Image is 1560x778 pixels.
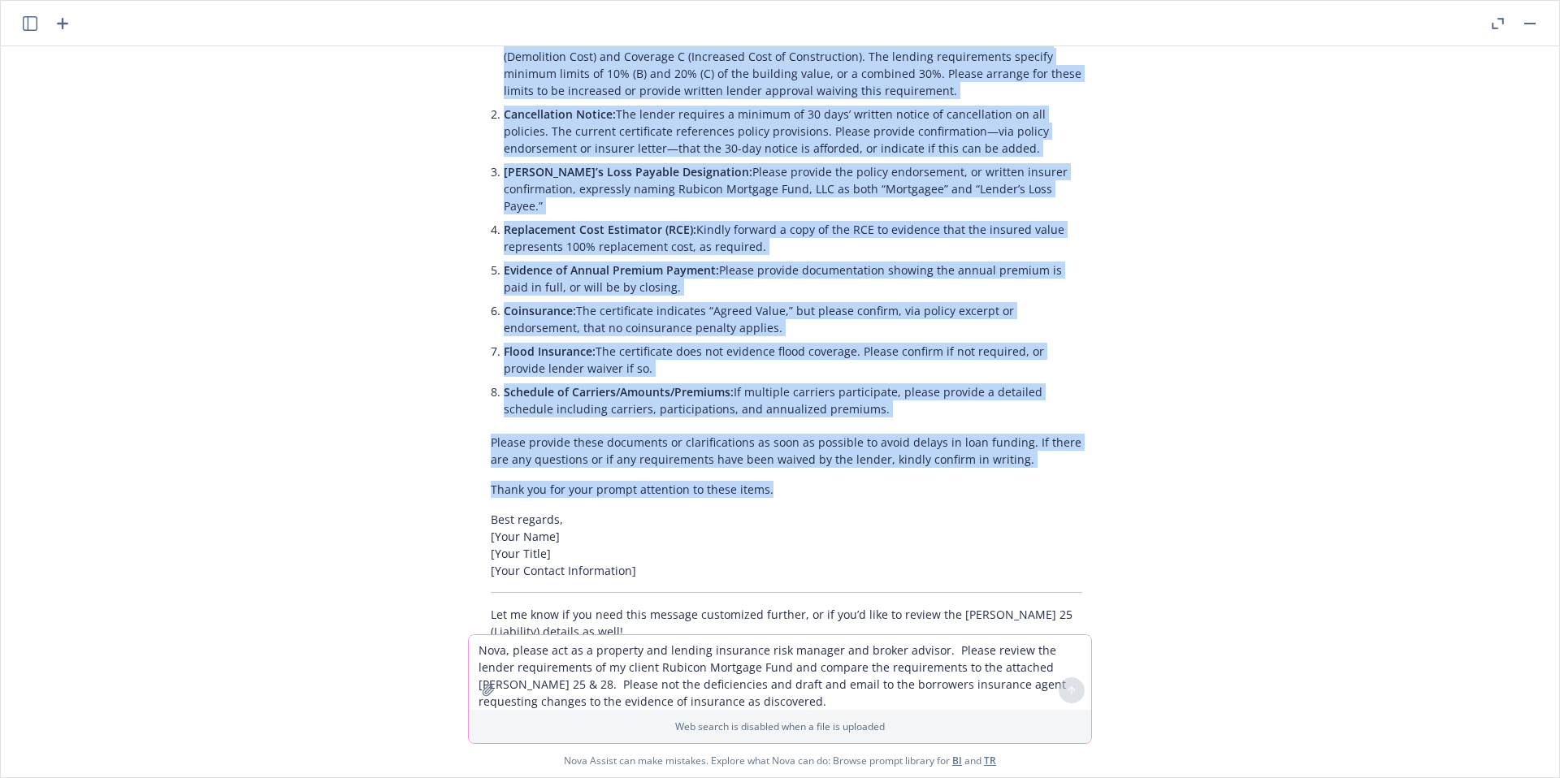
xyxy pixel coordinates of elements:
a: BI [952,754,962,767]
span: Flood Insurance: [504,344,596,359]
p: The certificate does not evidence flood coverage. Please confirm if not required, or provide lend... [504,343,1082,377]
span: [PERSON_NAME]’s Loss Payable Designation: [504,164,752,179]
span: Nova Assist can make mistakes. Explore what Nova can do: Browse prompt library for and [564,744,996,777]
p: The lender requires a minimum of 30 days’ written notice of cancellation on all policies. The cur... [504,106,1082,157]
p: If multiple carriers participate, please provide a detailed schedule including carriers, particip... [504,383,1082,417]
p: Please provide documentation showing the annual premium is paid in full, or will be by closing. [504,261,1082,296]
p: Web search is disabled when a file is uploaded [479,720,1081,733]
p: Let me know if you need this message customized further, or if you’d like to review the [PERSON_N... [491,606,1082,640]
p: Best regards, [Your Name] [Your Title] [Your Contact Information] [491,511,1082,579]
p: Please provide these documents or clarifications as soon as possible to avoid delays in loan fund... [491,434,1082,468]
p: The certificate indicates “Agreed Value,” but please confirm, via policy excerpt or endorsement, ... [504,302,1082,336]
span: Schedule of Carriers/Amounts/Premiums: [504,384,734,400]
p: Thank you for your prompt attention to these items. [491,481,1082,498]
span: Evidence of Annual Premium Payment: [504,262,719,278]
span: Cancellation Notice: [504,106,616,122]
p: The certificate currently shows $25,000 sublimits for Coverage B (Demolition Cost) and Coverage C... [504,31,1082,99]
a: TR [984,754,996,767]
span: Replacement Cost Estimator (RCE): [504,222,696,237]
p: Please provide the policy endorsement, or written insurer confirmation, expressly naming Rubicon ... [504,163,1082,214]
span: Coinsurance: [504,303,576,318]
p: Kindly forward a copy of the RCE to evidence that the insured value represents 100% replacement c... [504,221,1082,255]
